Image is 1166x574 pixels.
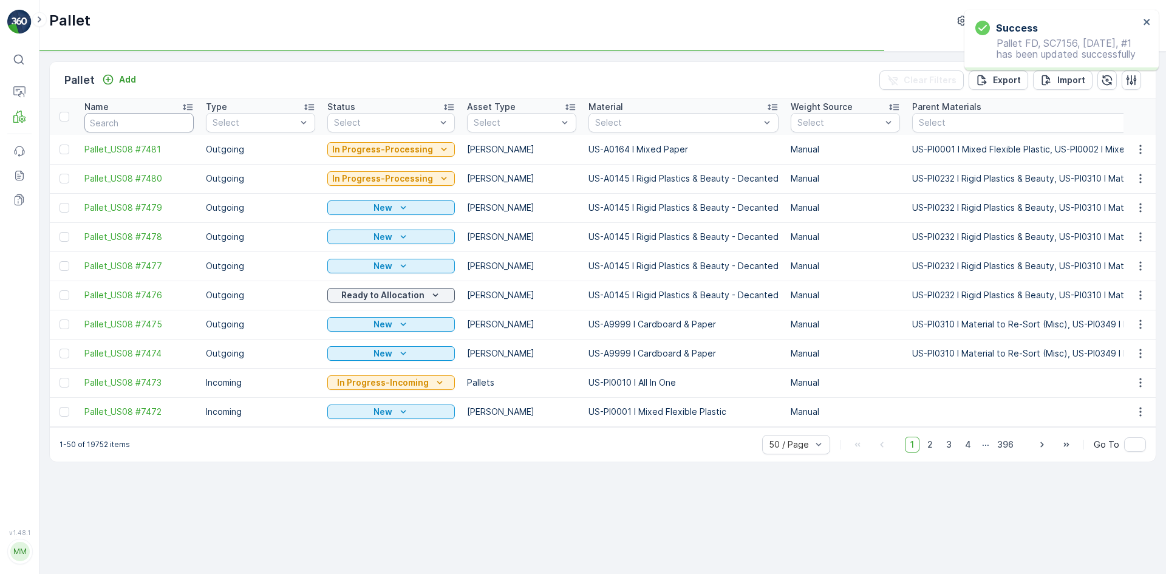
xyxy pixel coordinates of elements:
[97,72,141,87] button: Add
[84,318,194,330] a: Pallet_US08 #7475
[527,10,636,25] p: FD, SC7156, [DATE], #1
[975,38,1139,60] p: Pallet FD, SC7156, [DATE], #1 has been updated successfully
[10,299,52,310] span: Material :
[373,231,392,243] p: New
[60,440,130,449] p: 1-50 of 19752 items
[60,232,69,242] div: Toggle Row Selected
[791,101,853,113] p: Weight Source
[582,164,785,193] td: US-A0145 I Rigid Plastics & Beauty - Decanted
[461,310,582,339] td: [PERSON_NAME]
[582,251,785,281] td: US-A0145 I Rigid Plastics & Beauty - Decanted
[200,368,321,397] td: Incoming
[461,339,582,368] td: [PERSON_NAME]
[461,193,582,222] td: [PERSON_NAME]
[785,193,906,222] td: Manual
[84,260,194,272] a: Pallet_US08 #7477
[206,101,227,113] p: Type
[10,542,30,561] div: MM
[341,289,424,301] p: Ready to Allocation
[373,406,392,418] p: New
[327,375,455,390] button: In Progress-Incoming
[64,239,68,250] span: -
[213,117,296,129] p: Select
[960,437,977,453] span: 4
[969,70,1028,90] button: Export
[461,368,582,397] td: Pallets
[785,222,906,251] td: Manual
[84,143,194,155] a: Pallet_US08 #7481
[84,406,194,418] a: Pallet_US08 #7472
[332,173,433,185] p: In Progress-Processing
[334,117,436,129] p: Select
[327,230,455,244] button: New
[461,251,582,281] td: [PERSON_NAME]
[337,377,429,389] p: In Progress-Incoming
[461,222,582,251] td: [PERSON_NAME]
[912,101,981,113] p: Parent Materials
[582,222,785,251] td: US-A0145 I Rigid Plastics & Beauty - Decanted
[327,171,455,186] button: In Progress-Processing
[7,529,32,536] span: v 1.48.1
[373,202,392,214] p: New
[785,135,906,164] td: Manual
[84,231,194,243] a: Pallet_US08 #7478
[200,193,321,222] td: Outgoing
[373,318,392,330] p: New
[582,281,785,310] td: US-A0145 I Rigid Plastics & Beauty - Decanted
[200,397,321,426] td: Incoming
[84,173,194,185] a: Pallet_US08 #7480
[84,113,194,132] input: Search
[327,259,455,273] button: New
[992,437,1019,453] span: 396
[200,281,321,310] td: Outgoing
[71,219,75,230] span: -
[200,339,321,368] td: Outgoing
[461,135,582,164] td: [PERSON_NAME]
[49,11,90,30] p: Pallet
[1033,70,1093,90] button: Import
[10,259,68,270] span: Tare Weight :
[904,74,956,86] p: Clear Filters
[327,200,455,215] button: New
[461,164,582,193] td: [PERSON_NAME]
[1094,439,1119,451] span: Go To
[461,281,582,310] td: [PERSON_NAME]
[60,349,69,358] div: Toggle Row Selected
[10,219,71,230] span: Total Weight :
[905,437,919,453] span: 1
[84,377,194,389] a: Pallet_US08 #7473
[200,251,321,281] td: Outgoing
[327,288,455,302] button: Ready to Allocation
[327,346,455,361] button: New
[582,193,785,222] td: US-A0145 I Rigid Plastics & Beauty - Decanted
[1057,74,1085,86] p: Import
[10,279,64,290] span: Asset Type :
[60,203,69,213] div: Toggle Row Selected
[7,10,32,34] img: logo
[996,21,1038,35] h3: Success
[60,145,69,154] div: Toggle Row Selected
[84,202,194,214] a: Pallet_US08 #7479
[200,310,321,339] td: Outgoing
[467,101,516,113] p: Asset Type
[582,135,785,164] td: US-A0164 I Mixed Paper
[582,397,785,426] td: US-PI0001 I Mixed Flexible Plastic
[84,289,194,301] span: Pallet_US08 #7476
[327,142,455,157] button: In Progress-Processing
[84,347,194,360] span: Pallet_US08 #7474
[60,378,69,388] div: Toggle Row Selected
[588,101,623,113] p: Material
[64,279,102,290] span: FD Pallet
[327,101,355,113] p: Status
[582,310,785,339] td: US-A9999 I Cardboard & Paper
[993,74,1021,86] p: Export
[7,539,32,564] button: MM
[200,164,321,193] td: Outgoing
[200,135,321,164] td: Outgoing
